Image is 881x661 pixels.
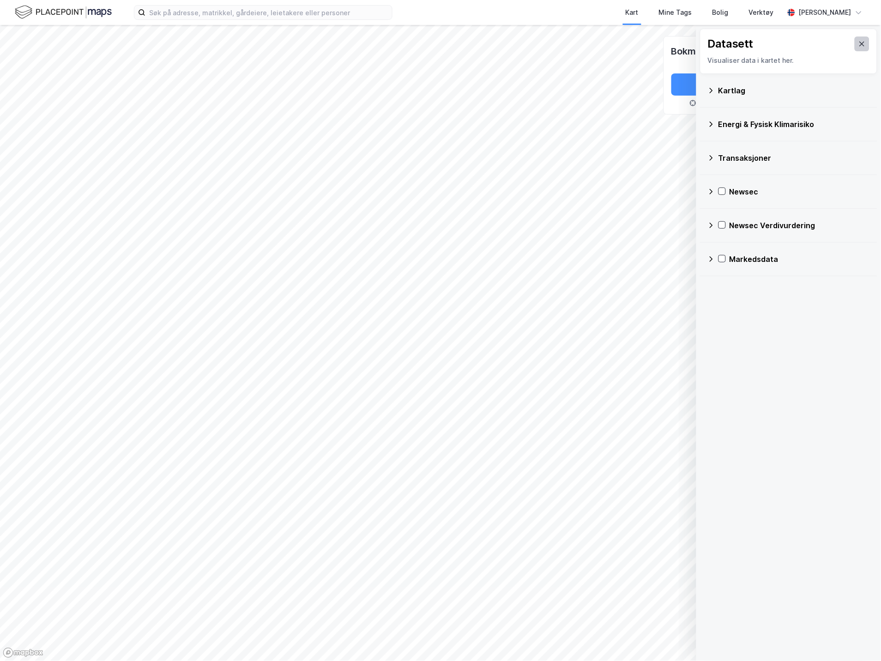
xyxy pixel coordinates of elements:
div: Kart [626,7,639,18]
img: logo.f888ab2527a4732fd821a326f86c7f29.svg [15,4,112,20]
div: Kartlag [718,85,870,96]
div: Visualiser data i kartet her. [708,55,869,66]
div: [PERSON_NAME] [799,7,851,18]
div: Kontrollprogram for chat [835,617,881,661]
div: Transaksjoner [718,152,870,164]
iframe: Chat Widget [835,617,881,661]
div: Energi & Fysisk Klimarisiko [718,119,870,130]
input: Søk på adresse, matrikkel, gårdeiere, leietakere eller personer [145,6,392,19]
div: Bolig [712,7,729,18]
div: Mine Tags [659,7,692,18]
div: Newsec Verdivurdering [730,220,870,231]
div: Markedsdata [730,254,870,265]
div: Bokmerker [671,44,719,59]
div: Datasett [708,36,754,51]
div: Verktøy [749,7,774,18]
a: Mapbox homepage [3,648,43,658]
div: Fra din nåværende kartvisning [671,99,803,107]
div: Newsec [730,186,870,197]
button: Nytt bokmerke [671,73,803,96]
